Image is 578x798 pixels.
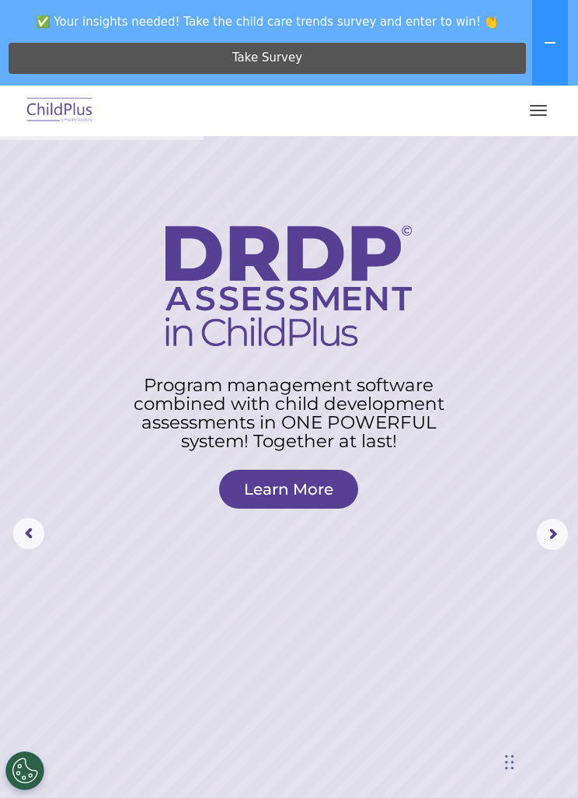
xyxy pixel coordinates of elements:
iframe: Chat Widget [316,630,578,798]
a: Learn More [219,470,358,509]
img: DRDP Assessment in ChildPlus [165,226,412,346]
div: Drag [505,739,514,786]
span: Phone number [249,154,315,166]
a: Take Survey [9,43,526,74]
button: Cookies Settings [5,751,44,790]
img: ChildPlus by Procare Solutions [23,93,96,129]
span: Take Survey [232,44,302,72]
span: ✅ Your insights needed! Take the child care trends survey and enter to win! 👏 [6,6,529,37]
span: Last name [249,90,296,102]
rs-layer: Program management software combined with child development assessments in ONE POWERFUL system! T... [116,376,462,450]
